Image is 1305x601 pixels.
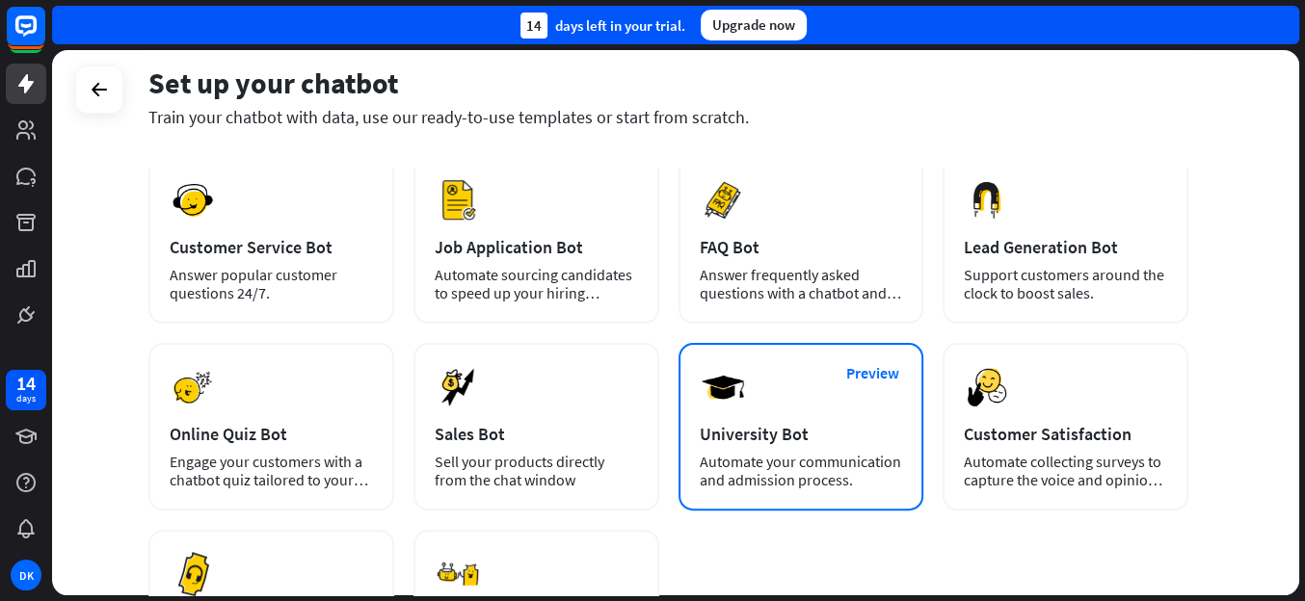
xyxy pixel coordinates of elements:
[435,423,638,445] div: Sales Bot
[6,370,46,410] a: 14 days
[15,8,73,65] button: Open LiveChat chat widget
[148,106,1188,128] div: Train your chatbot with data, use our ready-to-use templates or start from scratch.
[700,236,903,258] div: FAQ Bot
[16,392,36,405] div: days
[700,266,903,302] div: Answer frequently asked questions with a chatbot and save your time.
[964,453,1167,489] div: Automate collecting surveys to capture the voice and opinions of your customers.
[435,266,638,302] div: Automate sourcing candidates to speed up your hiring process.
[520,13,685,39] div: days left in your trial.
[700,453,903,489] div: Automate your communication and admission process.
[435,453,638,489] div: Sell your products directly from the chat window
[170,423,373,445] div: Online Quiz Bot
[834,355,911,391] button: Preview
[435,236,638,258] div: Job Application Bot
[520,13,547,39] div: 14
[701,10,807,40] div: Upgrade now
[170,266,373,302] div: Answer popular customer questions 24/7.
[170,236,373,258] div: Customer Service Bot
[16,375,36,392] div: 14
[964,266,1167,302] div: Support customers around the clock to boost sales.
[148,65,1188,101] div: Set up your chatbot
[700,423,903,445] div: University Bot
[11,560,41,590] div: DK
[964,423,1167,445] div: Customer Satisfaction
[964,236,1167,258] div: Lead Generation Bot
[170,453,373,489] div: Engage your customers with a chatbot quiz tailored to your needs.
